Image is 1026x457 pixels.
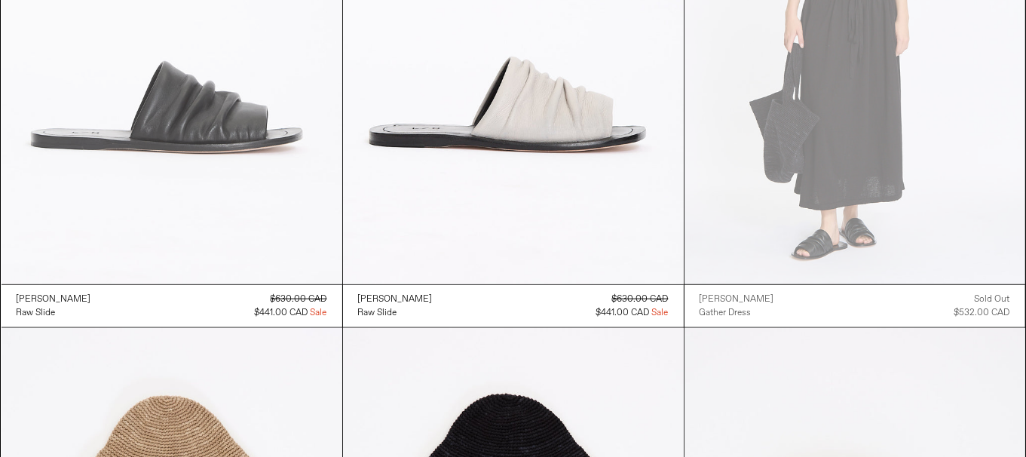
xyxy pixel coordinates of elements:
div: Gather Dress [700,307,752,320]
div: Sold out [975,293,1010,306]
a: Raw Slide [358,306,433,320]
a: [PERSON_NAME] [358,293,433,306]
div: Raw Slide [17,307,56,320]
a: Raw Slide [17,306,91,320]
span: $441.00 CAD [255,307,308,319]
span: Sale [652,306,669,320]
span: Sale [311,306,327,320]
div: Raw Slide [358,307,397,320]
a: [PERSON_NAME] [700,293,774,306]
div: [PERSON_NAME] [17,293,91,306]
div: [PERSON_NAME] [358,293,433,306]
div: [PERSON_NAME] [700,293,774,306]
s: $630.00 CAD [271,293,327,305]
span: $532.00 CAD [954,307,1010,319]
a: [PERSON_NAME] [17,293,91,306]
s: $630.00 CAD [612,293,669,305]
span: $441.00 CAD [596,307,650,319]
a: Gather Dress [700,306,774,320]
